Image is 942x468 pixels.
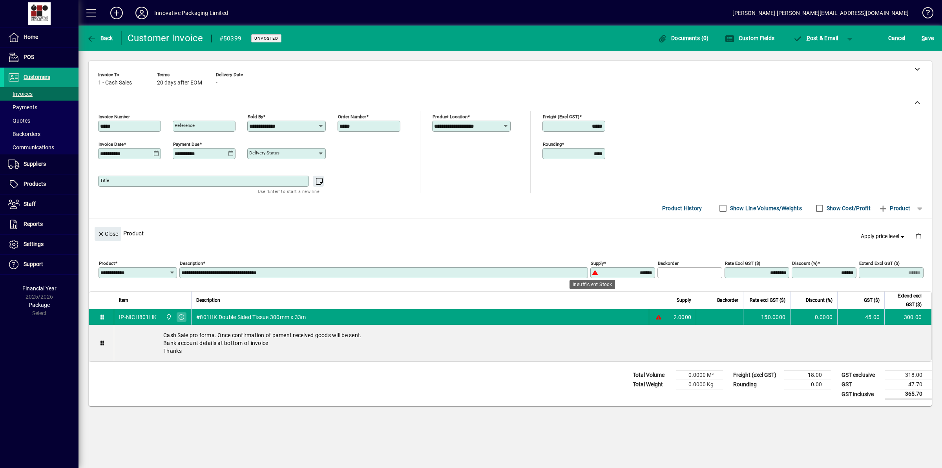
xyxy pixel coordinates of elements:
[164,313,173,321] span: Innovative Packaging
[658,35,709,41] span: Documents (0)
[89,219,932,248] div: Product
[4,235,78,254] a: Settings
[793,35,838,41] span: ost & Email
[249,150,279,156] mat-label: Delivery status
[4,127,78,141] a: Backorders
[916,2,932,27] a: Knowledge Base
[884,309,931,325] td: 300.00
[24,241,44,247] span: Settings
[4,87,78,101] a: Invoices
[24,74,50,80] span: Customers
[78,31,122,45] app-page-header-button: Back
[676,380,723,389] td: 0.0000 Kg
[748,313,785,321] div: 150.0000
[806,296,832,305] span: Discount (%)
[128,32,203,44] div: Customer Invoice
[825,204,871,212] label: Show Cost/Profit
[885,371,932,380] td: 318.00
[725,261,760,266] mat-label: Rate excl GST ($)
[24,161,46,167] span: Suppliers
[885,380,932,389] td: 47.70
[717,296,738,305] span: Backorder
[729,380,784,389] td: Rounding
[784,380,831,389] td: 0.00
[8,104,37,110] span: Payments
[100,178,109,183] mat-label: Title
[729,371,784,380] td: Freight (excl GST)
[22,285,57,292] span: Financial Year
[789,31,842,45] button: Post & Email
[659,201,705,215] button: Product History
[922,35,925,41] span: S
[750,296,785,305] span: Rate excl GST ($)
[723,31,776,45] button: Custom Fields
[99,141,124,147] mat-label: Invoice date
[4,114,78,127] a: Quotes
[784,371,831,380] td: 18.00
[4,28,78,47] a: Home
[216,80,217,86] span: -
[93,230,123,237] app-page-header-button: Close
[725,35,774,41] span: Custom Fields
[658,261,679,266] mat-label: Backorder
[114,325,931,361] div: Cash Sale pro forma. Once confirmation of pament received goods will be sent. Bank account detail...
[909,233,928,240] app-page-header-button: Delete
[886,31,907,45] button: Cancel
[677,296,691,305] span: Supply
[885,389,932,399] td: 365.70
[8,131,40,137] span: Backorders
[629,380,676,389] td: Total Weight
[4,141,78,154] a: Communications
[4,101,78,114] a: Payments
[119,313,157,321] div: IP-NICH801HK
[591,261,604,266] mat-label: Supply
[24,34,38,40] span: Home
[24,201,36,207] span: Staff
[922,32,934,44] span: ave
[858,229,909,244] button: Apply price level
[859,261,900,266] mat-label: Extend excl GST ($)
[8,117,30,124] span: Quotes
[254,36,278,41] span: Unposted
[24,54,34,60] span: POS
[8,144,54,150] span: Communications
[196,296,220,305] span: Description
[29,302,50,308] span: Package
[99,114,130,119] mat-label: Invoice number
[154,7,228,19] div: Innovative Packaging Limited
[674,313,692,321] span: 2.0000
[543,141,562,147] mat-label: Rounding
[175,123,195,128] mat-label: Reference
[87,35,113,41] span: Back
[4,255,78,274] a: Support
[4,48,78,67] a: POS
[838,380,885,389] td: GST
[4,174,78,194] a: Products
[807,35,810,41] span: P
[157,80,202,86] span: 20 days after EOM
[629,371,676,380] td: Total Volume
[656,31,711,45] button: Documents (0)
[104,6,129,20] button: Add
[864,296,880,305] span: GST ($)
[889,292,922,309] span: Extend excl GST ($)
[4,154,78,174] a: Suppliers
[790,309,837,325] td: 0.0000
[4,195,78,214] a: Staff
[728,204,802,212] label: Show Line Volumes/Weights
[98,80,132,86] span: 1 - Cash Sales
[99,261,115,266] mat-label: Product
[861,232,906,240] span: Apply price level
[792,261,818,266] mat-label: Discount (%)
[570,280,615,289] div: Insufficient Stock
[4,215,78,234] a: Reports
[173,141,199,147] mat-label: Payment due
[878,202,910,215] span: Product
[838,371,885,380] td: GST exclusive
[24,181,46,187] span: Products
[433,114,467,119] mat-label: Product location
[338,114,366,119] mat-label: Order number
[676,371,723,380] td: 0.0000 M³
[874,201,914,215] button: Product
[909,227,928,246] button: Delete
